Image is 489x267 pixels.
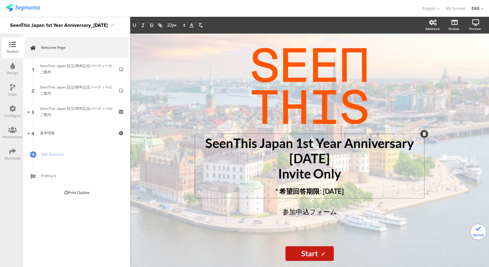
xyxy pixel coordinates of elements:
[197,166,423,181] p: Invite Only
[2,134,23,140] div: Permissions
[422,5,436,11] span: Support
[25,122,129,144] a: 4 基本情報
[7,70,18,76] div: Design
[197,151,423,166] p: [DATE]
[40,63,113,75] div: SeenThis Japan 設立1周年記念パーティーのご案内
[5,156,21,161] div: Distribute
[285,246,334,261] input: Start
[6,49,19,54] div: Outline
[25,101,129,122] a: 3 SeenThis Japan 設立1周年記念パーティーのご案内
[31,108,34,115] span: 3
[203,207,417,217] p: 参加申込フォーム
[25,37,129,58] a: Welcome Page
[275,187,344,195] span: * 希望回答期限: [DATE]
[41,45,119,51] span: Welcome Page
[31,130,34,136] span: 4
[10,20,108,30] div: SeenThis Japan 1st Year Anniversary_[DATE]
[469,27,481,31] div: Preview
[41,151,119,157] span: Add Question
[32,66,34,72] span: 1
[449,27,459,31] div: Display
[40,106,113,118] div: SeenThis Japan 設立1周年記念パーティーのご案内
[6,4,40,12] img: segmanta logo
[41,173,119,179] span: Ending A
[64,190,90,196] div: Print Outline
[25,165,129,186] a: Ending A
[425,27,439,31] div: Advanced
[40,84,113,96] div: SeenThis Japan 設立1周年記念パーティーのご案内
[473,232,483,238] span: Saved
[40,130,113,136] div: 基本情報
[31,87,34,94] span: 2
[8,92,17,97] div: Logic
[5,113,21,118] div: Configure
[197,135,423,151] p: SeenThis Japan 1st Year Anniversary
[25,58,129,80] a: 1 SeenThis Japan 設立1周年記念パーティーのご案内
[472,5,480,11] div: DAS
[25,80,129,101] a: 2 SeenThis Japan 設立1周年記念パーティーのご案内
